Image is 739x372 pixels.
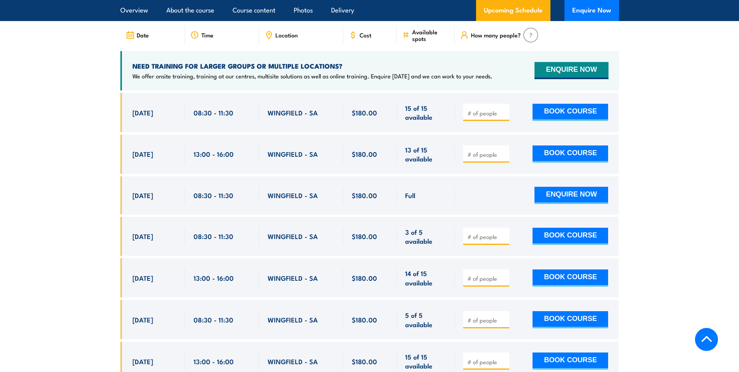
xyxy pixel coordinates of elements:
[268,232,318,241] span: WINGFIELD - SA
[268,149,318,158] span: WINGFIELD - SA
[268,273,318,282] span: WINGFIELD - SA
[352,191,377,200] span: $180.00
[405,145,446,163] span: 13 of 15 available
[471,32,521,38] span: How many people?
[132,108,153,117] span: [DATE]
[467,233,506,241] input: # of people
[268,315,318,324] span: WINGFIELD - SA
[405,352,446,370] span: 15 of 15 available
[275,32,298,38] span: Location
[194,149,234,158] span: 13:00 - 16:00
[194,357,234,366] span: 13:00 - 16:00
[132,149,153,158] span: [DATE]
[467,358,506,366] input: # of people
[268,108,318,117] span: WINGFIELD - SA
[201,32,213,38] span: Time
[533,353,608,370] button: BOOK COURSE
[533,269,608,287] button: BOOK COURSE
[533,104,608,121] button: BOOK COURSE
[467,275,506,282] input: # of people
[132,191,153,200] span: [DATE]
[268,357,318,366] span: WINGFIELD - SA
[405,269,446,287] span: 14 of 15 available
[467,109,506,117] input: # of people
[194,232,233,241] span: 08:30 - 11:30
[405,191,415,200] span: Full
[533,228,608,245] button: BOOK COURSE
[132,232,153,241] span: [DATE]
[132,315,153,324] span: [DATE]
[132,72,492,80] p: We offer onsite training, training at our centres, multisite solutions as well as online training...
[132,357,153,366] span: [DATE]
[467,316,506,324] input: # of people
[352,232,377,241] span: $180.00
[534,62,608,79] button: ENQUIRE NOW
[132,62,492,70] h4: NEED TRAINING FOR LARGER GROUPS OR MULTIPLE LOCATIONS?
[132,273,153,282] span: [DATE]
[412,28,449,42] span: Available spots
[360,32,371,38] span: Cost
[194,108,233,117] span: 08:30 - 11:30
[194,315,233,324] span: 08:30 - 11:30
[405,103,446,122] span: 15 of 15 available
[405,227,446,246] span: 3 of 5 available
[352,357,377,366] span: $180.00
[194,273,234,282] span: 13:00 - 16:00
[533,145,608,163] button: BOOK COURSE
[352,108,377,117] span: $180.00
[352,315,377,324] span: $180.00
[194,191,233,200] span: 08:30 - 11:30
[534,187,608,204] button: ENQUIRE NOW
[533,311,608,328] button: BOOK COURSE
[405,310,446,329] span: 5 of 5 available
[268,191,318,200] span: WINGFIELD - SA
[352,149,377,158] span: $180.00
[352,273,377,282] span: $180.00
[467,151,506,158] input: # of people
[137,32,149,38] span: Date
